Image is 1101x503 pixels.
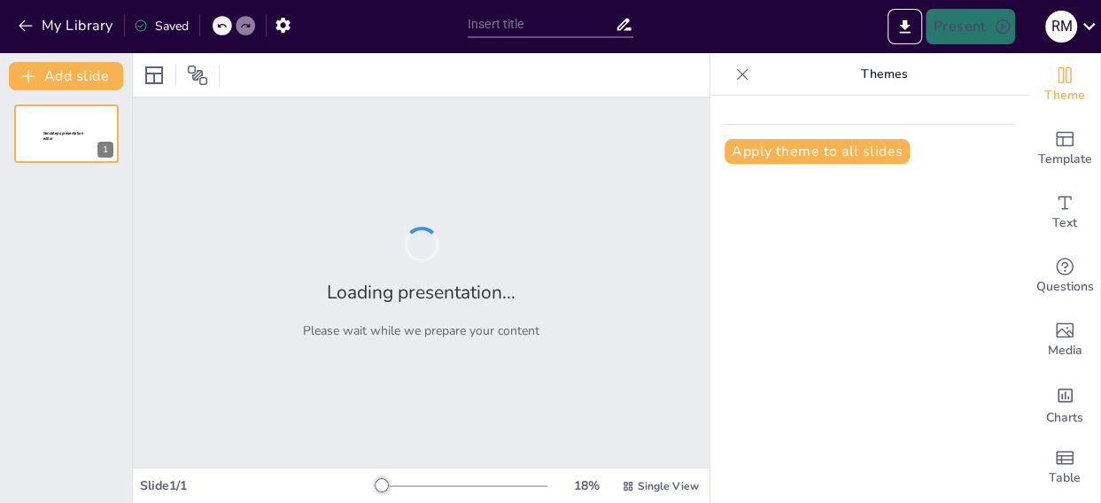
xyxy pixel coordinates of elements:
[13,12,120,40] button: My Library
[1029,436,1100,499] div: Add a table
[97,142,113,158] div: 1
[1036,277,1094,297] span: Questions
[1038,150,1092,169] span: Template
[9,62,123,90] button: Add slide
[1048,341,1082,360] span: Media
[1029,244,1100,308] div: Get real-time input from your audience
[1029,308,1100,372] div: Add images, graphics, shapes or video
[756,53,1012,96] p: Themes
[1029,372,1100,436] div: Add charts and graphs
[468,12,615,37] input: Insert title
[725,139,910,164] button: Apply theme to all slides
[926,9,1014,44] button: Present
[1045,11,1077,43] div: R M
[1046,408,1083,428] span: Charts
[888,9,922,44] button: Export to PowerPoint
[327,280,516,305] h2: Loading presentation...
[1052,213,1077,233] span: Text
[140,477,377,494] div: Slide 1 / 1
[1029,181,1100,244] div: Add text boxes
[1049,468,1081,488] span: Table
[187,65,208,86] span: Position
[1029,53,1100,117] div: Change the overall theme
[565,477,608,494] div: 18 %
[1044,86,1085,105] span: Theme
[303,322,539,339] p: Please wait while we prepare your content
[638,479,699,493] span: Single View
[140,61,168,89] div: Layout
[134,18,189,35] div: Saved
[14,104,119,163] div: 1
[43,131,83,141] span: Sendsteps presentation editor
[1045,9,1077,44] button: R M
[1029,117,1100,181] div: Add ready made slides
